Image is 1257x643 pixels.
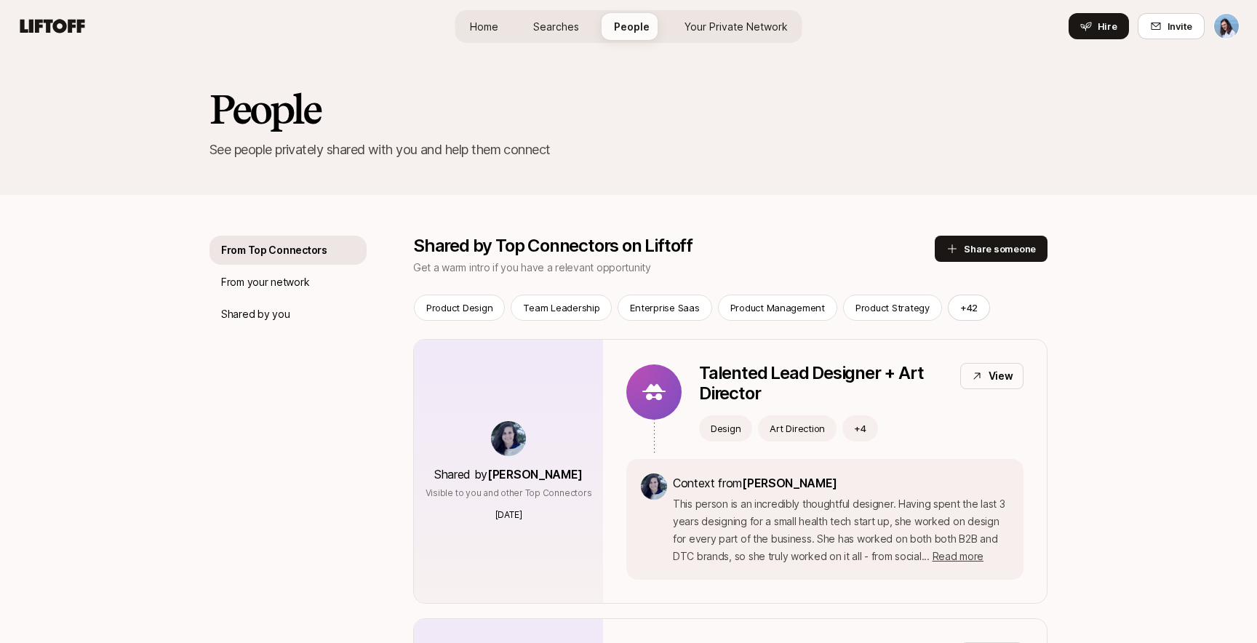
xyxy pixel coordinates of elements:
button: Dan Tase [1213,13,1240,39]
p: Shared by [434,465,583,484]
span: [PERSON_NAME] [742,476,837,490]
a: Your Private Network [673,13,799,40]
a: Searches [522,13,591,40]
a: Home [458,13,510,40]
span: Read more [933,550,983,562]
img: Dan Tase [1214,14,1239,39]
span: Home [470,19,498,34]
p: Shared by you [221,305,290,323]
h2: People [209,87,1047,131]
p: Visible to you and other Top Connectors [426,487,592,500]
img: f3789128_d726_40af_ba80_c488df0e0488.jpg [491,421,526,456]
span: People [614,19,650,34]
p: Design [711,421,741,436]
p: Talented Lead Designer + Art Director [699,363,949,404]
p: View [989,367,1013,385]
p: Shared by Top Connectors on Liftoff [413,236,935,256]
button: Hire [1069,13,1129,39]
button: +42 [948,295,990,321]
span: Invite [1168,19,1192,33]
p: See people privately shared with you and help them connect [209,140,1047,160]
p: Context from [673,474,1009,492]
p: Enterprise Saas [630,300,699,315]
span: [PERSON_NAME] [487,467,583,482]
button: Invite [1138,13,1205,39]
p: This person is an incredibly thoughtful designer. Having spent the last 3 years designing for a s... [673,495,1009,565]
button: Share someone [935,236,1047,262]
span: Your Private Network [685,19,788,34]
a: People [602,13,661,40]
p: Team Leadership [523,300,599,315]
p: From Top Connectors [221,241,327,259]
p: Product Design [426,300,492,315]
button: +4 [842,415,878,442]
p: Get a warm intro if you have a relevant opportunity [413,259,935,276]
span: Hire [1098,19,1117,33]
p: [DATE] [495,508,522,522]
img: f3789128_d726_40af_ba80_c488df0e0488.jpg [641,474,667,500]
p: Product Strategy [855,300,930,315]
p: Art Direction [770,421,825,436]
p: From your network [221,273,309,291]
a: Shared by[PERSON_NAME]Visible to you and other Top Connectors[DATE]Talented Lead Designer + Art D... [413,339,1047,604]
p: Product Management [730,300,825,315]
span: Searches [533,19,579,34]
